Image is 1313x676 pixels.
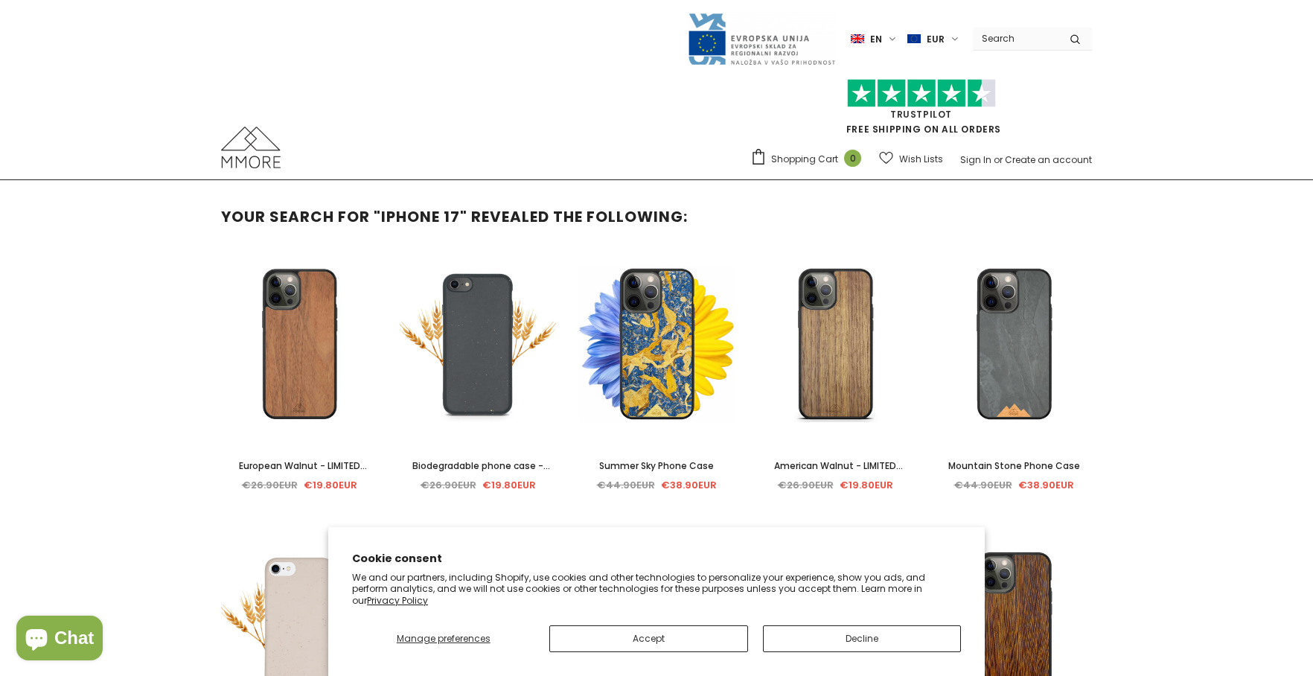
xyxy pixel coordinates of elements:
button: Decline [763,625,961,652]
p: We and our partners, including Shopify, use cookies and other technologies to personalize your ex... [352,572,961,607]
strong: "iphone 17" [374,206,467,227]
span: €19.80EUR [840,478,893,492]
h2: Cookie consent [352,551,961,567]
span: €19.80EUR [482,478,536,492]
span: €44.90EUR [954,478,1012,492]
span: American Walnut - LIMITED EDITION [774,459,903,488]
span: Biodegradable phone case - Black [412,459,550,488]
inbox-online-store-chat: Shopify online store chat [12,616,107,664]
a: Summer Sky Phone Case [578,458,735,474]
a: Privacy Policy [367,594,428,607]
button: Accept [549,625,747,652]
span: or [994,153,1003,166]
span: €26.90EUR [421,478,476,492]
span: European Walnut - LIMITED EDITION [239,459,367,488]
span: €26.90EUR [778,478,834,492]
span: €26.90EUR [242,478,298,492]
a: Trustpilot [890,108,952,121]
span: Manage preferences [397,632,491,645]
img: Trust Pilot Stars [847,79,996,108]
a: Create an account [1005,153,1092,166]
input: Search Site [973,28,1058,49]
span: 0 [844,150,861,167]
span: €44.90EUR [597,478,655,492]
span: Your search for [221,206,370,227]
img: MMORE Cases [221,127,281,168]
a: Mountain Stone Phone Case [936,458,1092,474]
a: Wish Lists [879,146,943,172]
span: €19.80EUR [304,478,357,492]
span: FREE SHIPPING ON ALL ORDERS [750,86,1092,135]
span: Wish Lists [899,152,943,167]
span: €38.90EUR [661,478,717,492]
img: Javni Razpis [687,12,836,66]
span: Mountain Stone Phone Case [948,459,1080,472]
a: Javni Razpis [687,32,836,45]
span: €38.90EUR [1018,478,1074,492]
a: Shopping Cart 0 [750,148,869,170]
span: revealed the following: [471,206,688,227]
a: Biodegradable phone case - Black [400,458,556,474]
a: Sign In [960,153,991,166]
span: en [870,32,882,47]
span: Summer Sky Phone Case [599,459,714,472]
span: Shopping Cart [771,152,838,167]
button: Manage preferences [352,625,534,652]
img: i-lang-1.png [851,33,864,45]
span: EUR [927,32,945,47]
a: American Walnut - LIMITED EDITION [757,458,913,474]
a: European Walnut - LIMITED EDITION [221,458,377,474]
